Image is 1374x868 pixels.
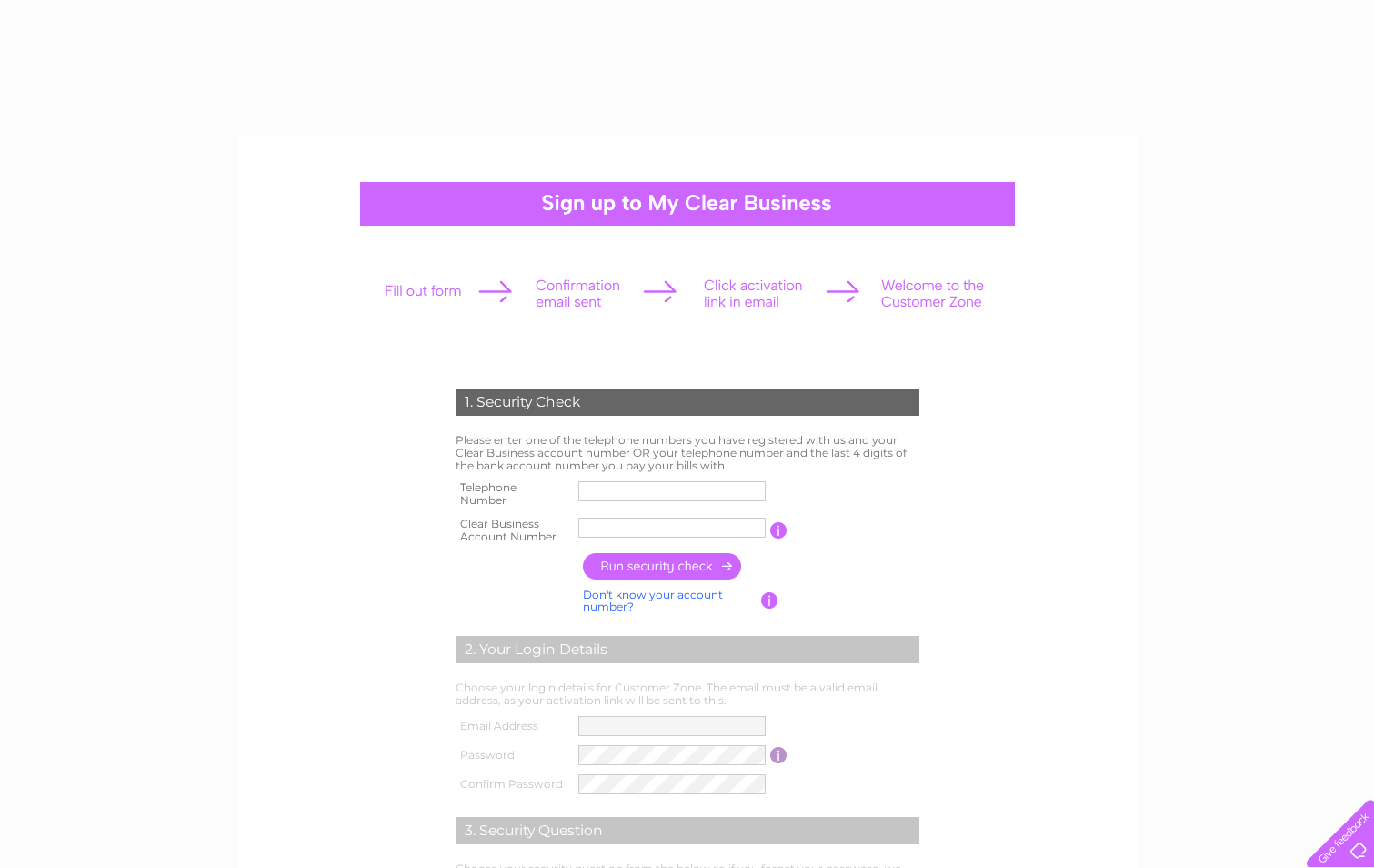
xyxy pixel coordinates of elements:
[451,512,575,549] th: Clear Business Account Number
[451,476,575,512] th: Telephone Number
[451,770,575,799] th: Confirm Password
[451,712,575,741] th: Email Address
[770,522,787,539] input: Information
[456,636,919,663] div: 2. Your Login Details
[456,817,919,844] div: 3. Security Question
[770,747,787,763] input: Information
[583,588,723,614] a: Don't know your account number?
[451,677,924,712] td: Choose your login details for Customer Zone. The email must be a valid email address, as your act...
[456,389,919,416] div: 1. Security Check
[451,429,924,476] td: Please enter one of the telephone numbers you have registered with us and your Clear Business acc...
[451,741,575,770] th: Password
[761,592,778,609] input: Information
